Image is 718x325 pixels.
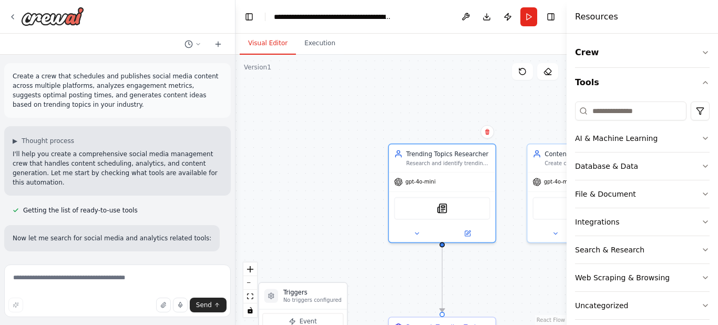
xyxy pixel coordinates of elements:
[296,33,344,55] button: Execution
[575,217,619,227] div: Integrations
[575,264,710,291] button: Web Scraping & Browsing
[575,208,710,236] button: Integrations
[388,144,496,243] div: Trending Topics ResearcherResearch and identify trending topics, hashtags, and conversations rele...
[575,153,710,180] button: Database & Data
[575,300,628,311] div: Uncategorized
[575,272,670,283] div: Web Scraping & Browsing
[575,236,710,263] button: Search & Research
[545,160,629,167] div: Create comprehensive social media content strategies including optimal posting times, platform-sp...
[575,125,710,152] button: AI & Machine Learning
[13,137,74,145] button: ▶Thought process
[8,298,23,312] button: Improve this prompt
[480,125,494,139] button: Delete node
[527,144,635,243] div: Content Strategy SpecialistCreate comprehensive social media content strategies including optimal...
[438,247,446,312] g: Edge from c1cce634-f3c8-4c80-94f9-2d6c222e65c7 to 6dd68478-5a3c-4201-8bb1-7093bfb2a115
[406,149,490,158] div: Trending Topics Researcher
[575,292,710,319] button: Uncategorized
[575,68,710,97] button: Tools
[537,317,565,323] a: React Flow attribution
[575,38,710,67] button: Crew
[274,12,392,22] nav: breadcrumb
[243,262,257,317] div: React Flow controls
[13,233,211,243] p: Now let me search for social media and analytics related tools:
[180,38,206,50] button: Switch to previous chat
[196,301,212,309] span: Send
[544,178,574,185] span: gpt-4o-mini
[22,137,74,145] span: Thought process
[437,203,447,214] img: SerplyNewsSearchTool
[210,38,227,50] button: Start a new chat
[21,7,84,26] img: Logo
[543,9,558,24] button: Hide right sidebar
[575,161,638,171] div: Database & Data
[575,245,644,255] div: Search & Research
[190,298,227,312] button: Send
[406,160,490,167] div: Research and identify trending topics, hashtags, and conversations relevant to {industry} across ...
[173,298,188,312] button: Click to speak your automation idea
[23,206,138,215] span: Getting the list of ready-to-use tools
[283,288,342,297] h3: Triggers
[13,72,222,109] p: Create a crew that schedules and publishes social media content across multiple platforms, analyz...
[156,298,171,312] button: Upload files
[243,276,257,290] button: zoom out
[575,133,658,144] div: AI & Machine Learning
[545,149,629,158] div: Content Strategy Specialist
[243,290,257,303] button: fit view
[443,228,492,239] button: Open in side panel
[283,297,342,303] p: No triggers configured
[240,33,296,55] button: Visual Editor
[575,180,710,208] button: File & Document
[13,137,17,145] span: ▶
[244,63,271,72] div: Version 1
[242,9,257,24] button: Hide left sidebar
[575,189,636,199] div: File & Document
[575,11,618,23] h4: Resources
[13,149,222,187] p: I'll help you create a comprehensive social media management crew that handles content scheduling...
[243,262,257,276] button: zoom in
[243,303,257,317] button: toggle interactivity
[405,178,435,185] span: gpt-4o-mini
